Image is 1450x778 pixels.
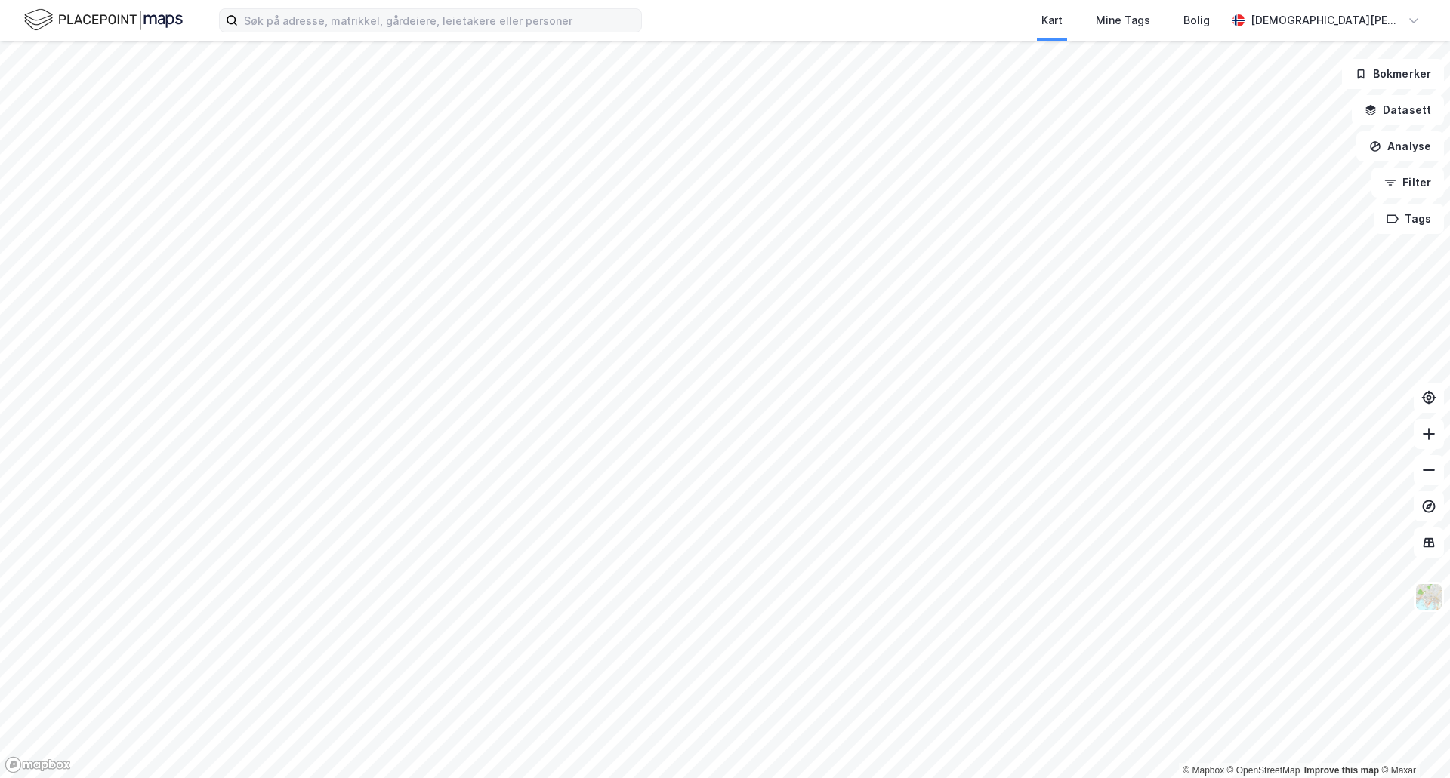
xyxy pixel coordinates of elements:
[1304,765,1379,776] a: Improve this map
[1183,765,1224,776] a: Mapbox
[1227,765,1300,776] a: OpenStreetMap
[1352,95,1444,125] button: Datasett
[1251,11,1402,29] div: [DEMOGRAPHIC_DATA][PERSON_NAME]
[238,9,641,32] input: Søk på adresse, matrikkel, gårdeiere, leietakere eller personer
[1374,204,1444,234] button: Tags
[1356,131,1444,161] button: Analyse
[1183,11,1210,29] div: Bolig
[1342,59,1444,89] button: Bokmerker
[1096,11,1150,29] div: Mine Tags
[1041,11,1063,29] div: Kart
[1415,583,1443,611] img: Z
[24,7,183,33] img: logo.f888ab2527a4732fd821a326f86c7f29.svg
[1374,706,1450,778] div: Kontrollprogram for chat
[1374,706,1450,778] iframe: Chat Widget
[5,756,71,773] a: Mapbox homepage
[1371,168,1444,198] button: Filter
